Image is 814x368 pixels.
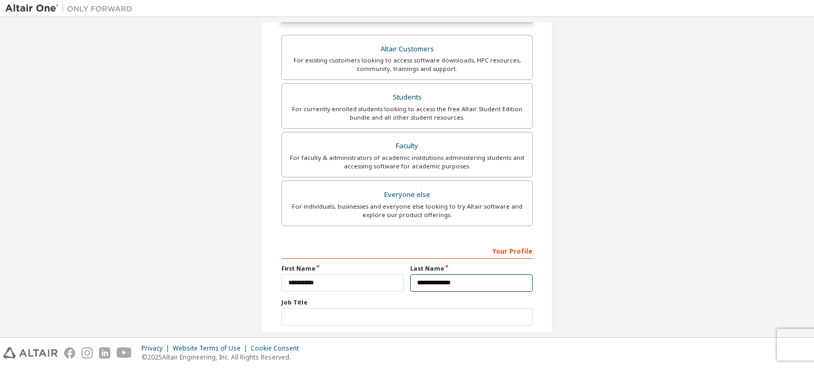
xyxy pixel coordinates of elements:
[99,347,110,358] img: linkedin.svg
[288,154,526,170] div: For faculty & administrators of academic institutions administering students and accessing softwa...
[288,42,526,57] div: Altair Customers
[64,347,75,358] img: facebook.svg
[281,242,533,259] div: Your Profile
[5,3,138,14] img: Altair One
[281,264,404,273] label: First Name
[288,202,526,219] div: For individuals, businesses and everyone else looking to try Altair software and explore our prod...
[173,344,251,353] div: Website Terms of Use
[281,298,533,307] label: Job Title
[288,139,526,154] div: Faculty
[141,353,305,362] p: © 2025 Altair Engineering, Inc. All Rights Reserved.
[288,56,526,73] div: For existing customers looking to access software downloads, HPC resources, community, trainings ...
[117,347,132,358] img: youtube.svg
[288,187,526,202] div: Everyone else
[288,90,526,105] div: Students
[410,264,533,273] label: Last Name
[251,344,305,353] div: Cookie Consent
[3,347,58,358] img: altair_logo.svg
[82,347,93,358] img: instagram.svg
[141,344,173,353] div: Privacy
[288,105,526,122] div: For currently enrolled students looking to access the free Altair Student Edition bundle and all ...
